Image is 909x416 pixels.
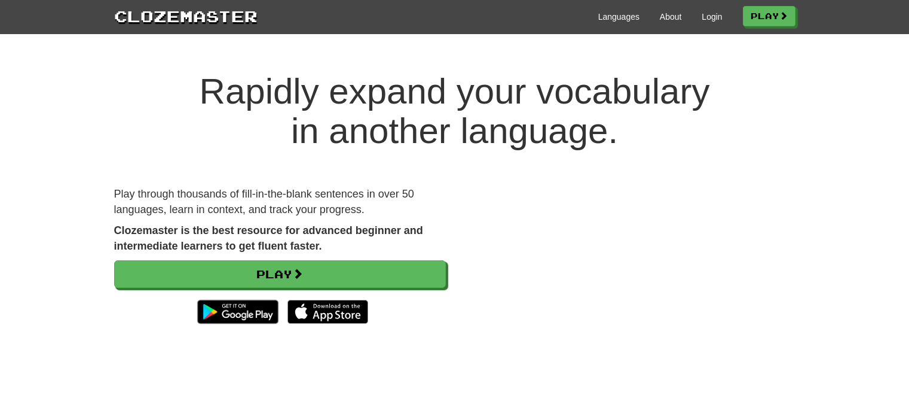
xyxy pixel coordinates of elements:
[191,294,284,330] img: Get it on Google Play
[598,11,639,23] a: Languages
[114,187,446,217] p: Play through thousands of fill-in-the-blank sentences in over 50 languages, learn in context, and...
[287,300,368,324] img: Download_on_the_App_Store_Badge_US-UK_135x40-25178aeef6eb6b83b96f5f2d004eda3bffbb37122de64afbaef7...
[114,5,258,27] a: Clozemaster
[743,6,795,26] a: Play
[114,224,423,252] strong: Clozemaster is the best resource for advanced beginner and intermediate learners to get fluent fa...
[114,260,446,288] a: Play
[660,11,682,23] a: About
[702,11,722,23] a: Login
